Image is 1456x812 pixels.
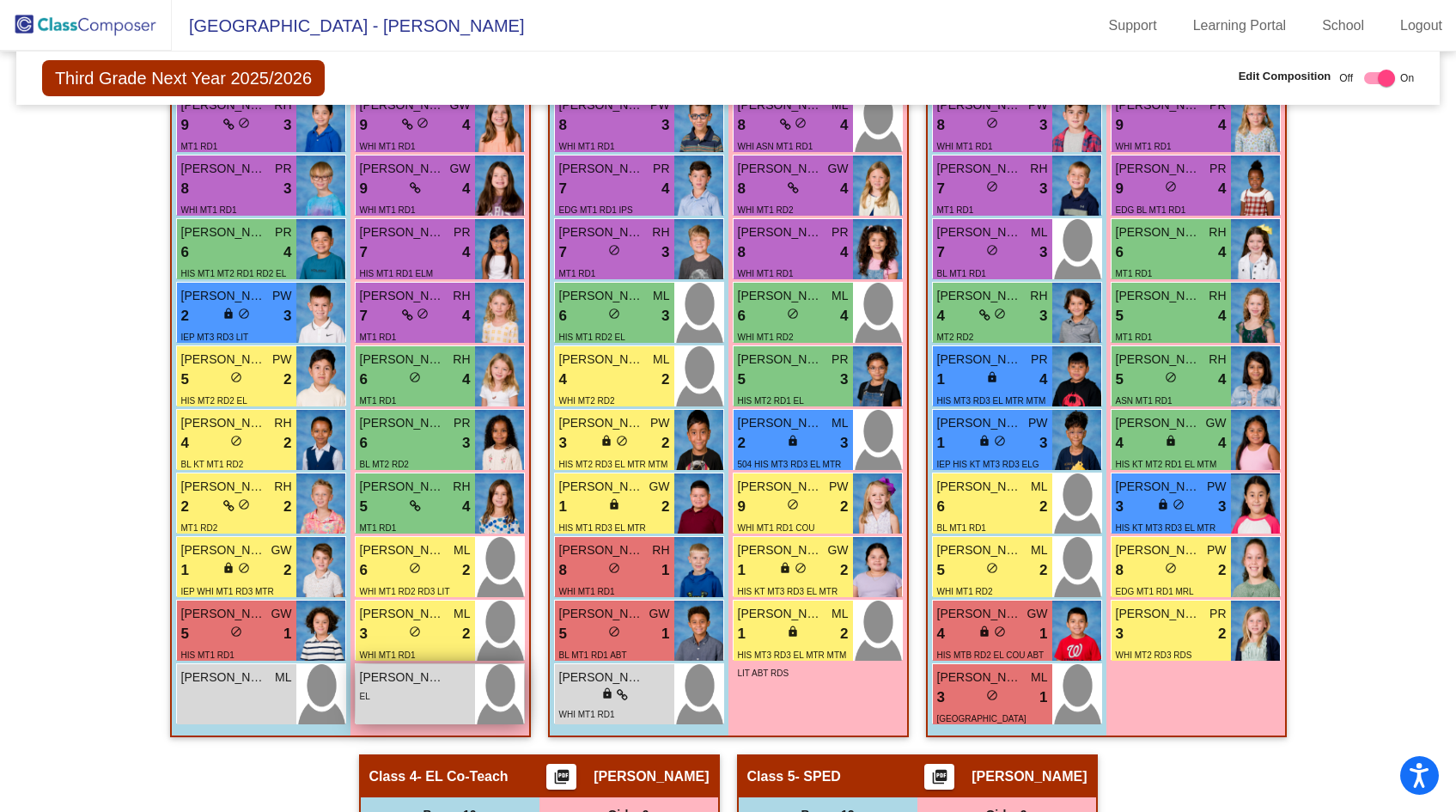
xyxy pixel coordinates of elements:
[462,559,470,582] span: 2
[454,541,470,559] span: ML
[559,432,567,455] span: 3
[360,287,446,305] span: [PERSON_NAME]
[181,269,287,278] span: HIS MT1 MT2 RD1 RD2 EL
[454,223,470,241] span: PR
[181,351,267,369] span: [PERSON_NAME]
[738,432,746,455] span: 2
[360,114,368,137] span: 9
[559,523,646,533] span: HIS MT1 RD3 EL MTR
[832,287,848,305] span: ML
[1116,460,1217,469] span: HIS KT MT2 RD1 EL MTM
[1116,432,1124,455] span: 4
[283,305,291,327] span: 3
[937,432,945,455] span: 1
[449,160,470,178] span: GW
[230,435,242,447] span: do_not_disturb_alt
[738,523,815,533] span: WHI MT1 RD1 COU
[454,605,470,623] span: ML
[360,496,368,518] span: 5
[738,269,794,278] span: WHI MT1 RD1
[650,96,670,114] span: PW
[650,414,670,432] span: PW
[238,308,250,320] span: do_not_disturb_alt
[738,178,746,200] span: 8
[551,768,572,792] mat-icon: picture_as_pdf
[360,205,416,215] span: WHI MT1 RD1
[360,396,397,406] span: MT1 RD1
[1116,396,1173,406] span: ASN MT1 RD1
[222,308,235,320] span: lock
[462,496,470,518] span: 4
[230,371,242,383] span: do_not_disturb_alt
[559,351,645,369] span: [PERSON_NAME]
[453,351,470,369] span: RH
[271,541,291,559] span: GW
[360,96,446,114] span: [PERSON_NAME]
[738,414,824,432] span: [PERSON_NAME] [PERSON_NAME]
[738,114,746,137] span: 8
[827,541,848,559] span: GW
[1039,305,1047,327] span: 3
[661,369,669,391] span: 2
[937,178,945,200] span: 7
[994,308,1006,320] span: do_not_disturb_alt
[559,333,625,342] span: HIS MT1 RD2 EL
[832,605,848,623] span: ML
[1308,12,1378,40] a: School
[1116,142,1172,151] span: WHI MT1 RD1
[181,496,189,518] span: 2
[181,305,189,327] span: 2
[1209,96,1226,114] span: PR
[937,351,1023,369] span: [PERSON_NAME]
[360,414,446,432] span: [PERSON_NAME]
[924,764,954,790] button: Print Students Details
[652,223,669,241] span: RH
[181,96,267,114] span: [PERSON_NAME]
[275,160,291,178] span: PR
[283,432,291,455] span: 2
[986,117,998,129] span: do_not_disturb_alt
[738,160,824,178] span: [PERSON_NAME]
[1028,96,1048,114] span: PW
[1116,414,1202,432] span: [PERSON_NAME]
[181,432,189,455] span: 4
[1039,559,1047,582] span: 2
[559,160,645,178] span: [PERSON_NAME]
[738,541,824,559] span: [PERSON_NAME]
[1116,333,1153,342] span: MT1 RD1
[1165,371,1177,383] span: do_not_disturb_alt
[937,541,1023,559] span: [PERSON_NAME]
[1116,96,1202,114] span: [PERSON_NAME]
[738,396,804,406] span: HIS MT2 RD1 EL
[181,605,267,623] span: [PERSON_NAME]
[978,435,990,447] span: lock
[181,523,218,533] span: MT1 RD2
[181,178,189,200] span: 8
[840,114,848,137] span: 4
[1030,287,1047,305] span: RH
[360,178,368,200] span: 9
[1218,241,1226,264] span: 4
[840,241,848,264] span: 4
[832,96,848,114] span: ML
[829,478,849,496] span: PW
[994,435,1006,447] span: do_not_disturb_alt
[360,432,368,455] span: 6
[600,435,612,447] span: lock
[181,333,249,342] span: IEP MT3 RD3 LIT
[272,287,292,305] span: PW
[827,160,848,178] span: GW
[738,478,824,496] span: [PERSON_NAME]
[840,178,848,200] span: 4
[238,498,250,510] span: do_not_disturb_alt
[840,559,848,582] span: 2
[937,205,974,215] span: MT1 RD1
[937,114,945,137] span: 8
[283,114,291,137] span: 3
[937,559,945,582] span: 5
[795,117,807,129] span: do_not_disturb_alt
[42,60,325,96] span: Third Grade Next Year 2025/2026
[608,562,620,574] span: do_not_disturb_alt
[1031,541,1047,559] span: ML
[181,478,267,496] span: [PERSON_NAME]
